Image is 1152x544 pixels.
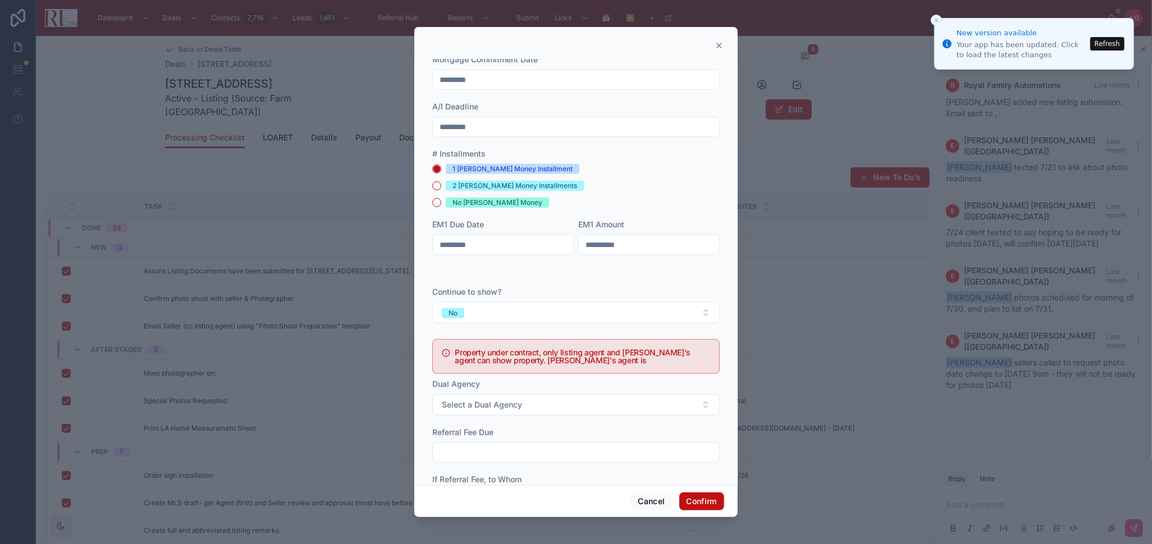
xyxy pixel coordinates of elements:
div: No [449,308,458,318]
button: Refresh [1090,37,1124,51]
button: Cancel [630,492,672,510]
button: Confirm [679,492,724,510]
div: 2 [PERSON_NAME] Money Installments [452,181,577,191]
span: # Installments [432,149,486,158]
span: Referral Fee Due [432,427,493,437]
h5: Property under contract, only listing agent and buyer's agent can show property. Buyer's agent is [455,349,710,364]
button: Select Button [432,394,720,415]
span: A/I Deadline [432,102,478,111]
span: EM1 Amount [578,220,624,229]
button: Select Button [432,302,720,323]
div: New version available [957,28,1087,39]
span: Select a Dual Agency [442,399,522,410]
button: Close toast [931,15,942,26]
span: Dual Agency [432,379,480,388]
div: No [PERSON_NAME] Money [452,198,542,208]
span: Mortgage Commitment Date [432,54,538,64]
span: EM1 Due Date [432,220,484,229]
span: Continue to show? [432,287,501,296]
span: If Referral Fee, to Whom [432,474,522,484]
div: 1 [PERSON_NAME] Money Installment [452,164,573,174]
div: Your app has been updated. Click to load the latest changes [957,40,1087,60]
